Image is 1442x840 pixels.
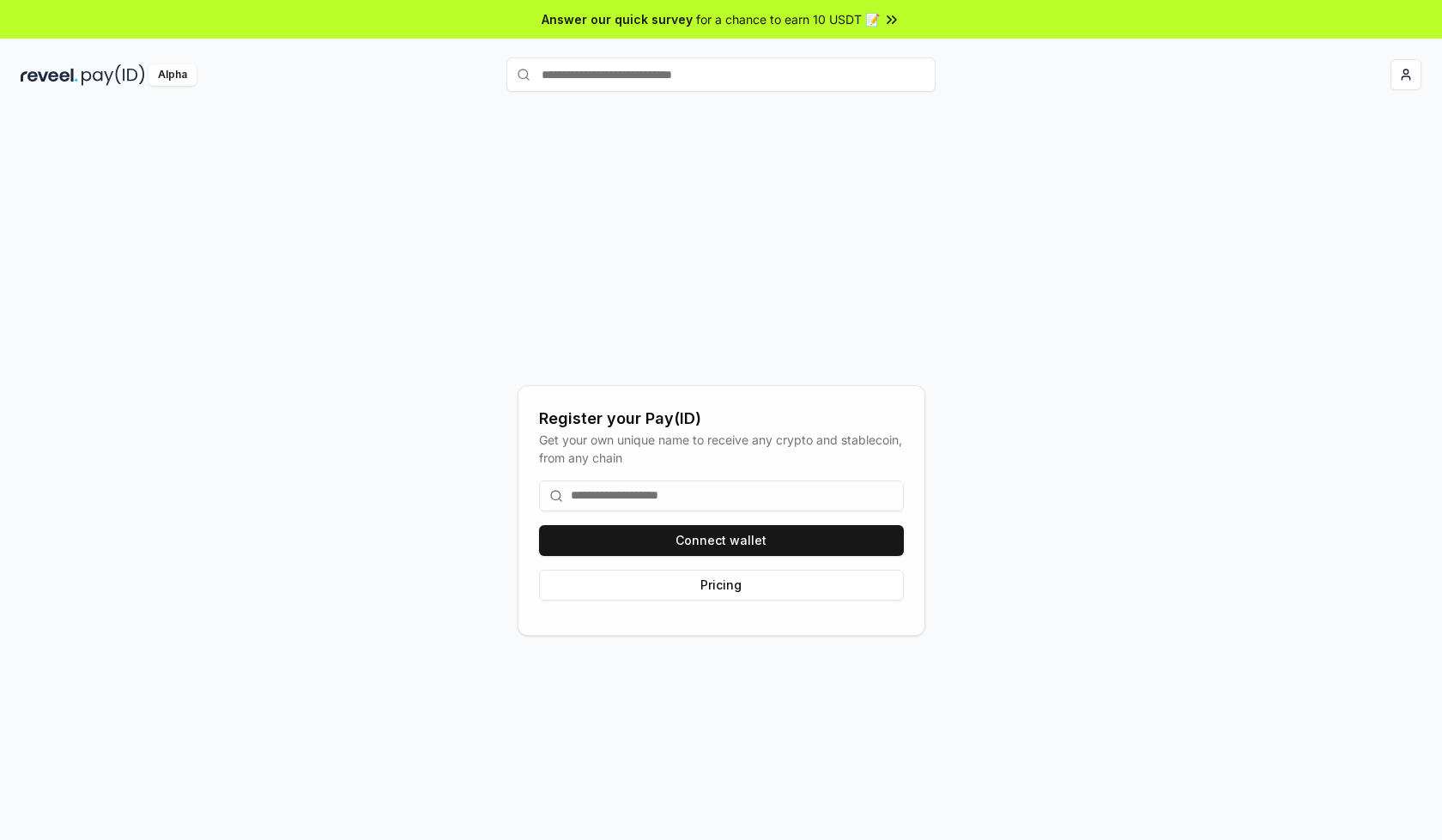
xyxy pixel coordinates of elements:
[696,10,880,28] span: for a chance to earn 10 USDT 📝
[539,570,904,601] button: Pricing
[148,64,197,86] div: Alpha
[539,525,904,556] button: Connect wallet
[82,64,145,86] img: pay_id
[21,64,78,86] img: reveel_dark
[539,407,904,431] div: Register your Pay(ID)
[539,431,904,467] div: Get your own unique name to receive any crypto and stablecoin, from any chain
[542,10,693,28] span: Answer our quick survey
